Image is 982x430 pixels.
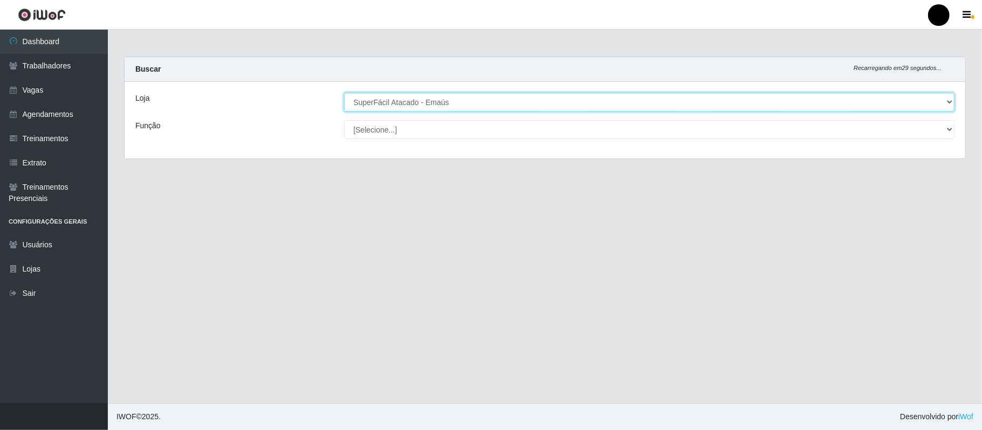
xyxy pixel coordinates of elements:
[958,412,973,421] a: iWof
[135,93,149,104] label: Loja
[18,8,66,22] img: CoreUI Logo
[854,65,942,71] i: Recarregando em 29 segundos...
[900,411,973,422] span: Desenvolvido por
[135,65,161,73] strong: Buscar
[135,120,161,131] label: Função
[116,411,161,422] span: © 2025 .
[116,412,136,421] span: IWOF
